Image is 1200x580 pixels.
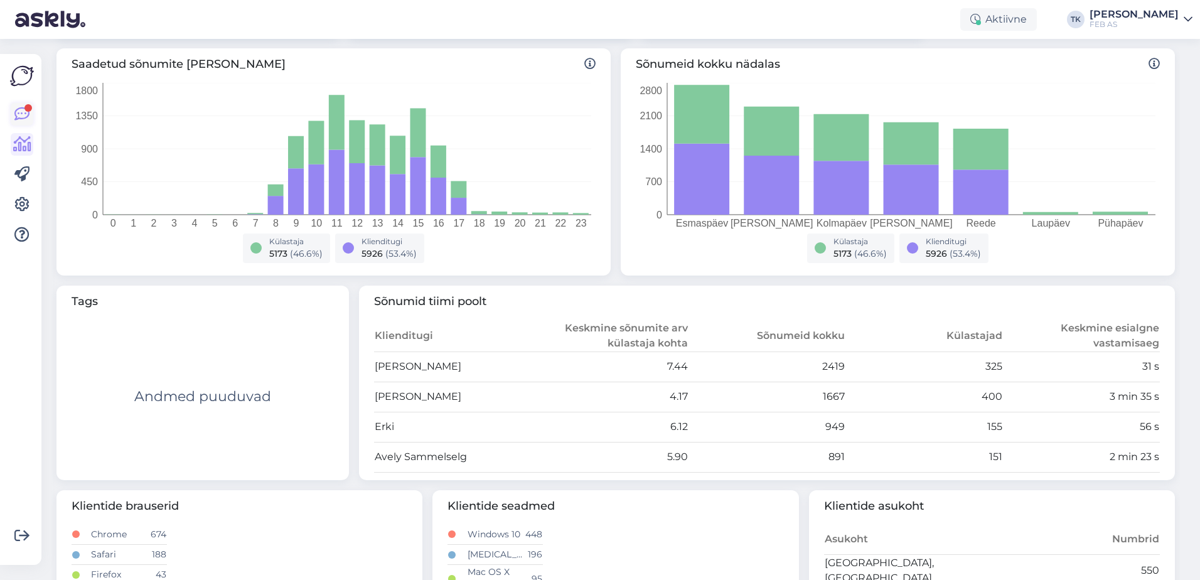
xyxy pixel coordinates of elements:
tspan: Laupäev [1032,218,1070,228]
tspan: 6 [232,218,238,228]
tspan: 14 [392,218,404,228]
tspan: 1350 [75,110,98,121]
tspan: 9 [294,218,299,228]
div: Külastaja [269,236,323,247]
td: 6.12 [531,412,688,442]
div: Aktiivne [960,8,1037,31]
div: Klienditugi [926,236,981,247]
tspan: 18 [474,218,485,228]
td: 674 [148,525,167,545]
td: [MEDICAL_DATA] [467,545,524,565]
span: ( 53.4 %) [385,248,417,259]
th: Klienditugi [374,320,532,352]
tspan: 10 [311,218,322,228]
td: 196 [524,545,543,565]
span: ( 46.6 %) [854,248,887,259]
a: [PERSON_NAME]FEB AS [1090,9,1192,30]
span: Sõnumid tiimi poolt [374,293,1160,310]
span: ( 46.6 %) [290,248,323,259]
span: 5926 [362,248,383,259]
tspan: 15 [413,218,424,228]
td: Erki [374,412,532,442]
th: Keskmine esialgne vastamisaeg [1003,320,1160,352]
tspan: 0 [110,218,116,228]
tspan: 450 [81,176,98,187]
span: Saadetud sõnumite [PERSON_NAME] [72,56,596,73]
tspan: 21 [535,218,546,228]
span: Sõnumeid kokku nädalas [636,56,1160,73]
tspan: 5 [212,218,218,228]
tspan: 19 [494,218,505,228]
tspan: 2 [151,218,157,228]
tspan: Esmaspäev [676,218,729,228]
td: Avely Sammelselg [374,442,532,472]
tspan: 23 [576,218,587,228]
tspan: 22 [555,218,566,228]
tspan: 20 [515,218,526,228]
td: 155 [845,412,1003,442]
td: 5.90 [531,442,688,472]
tspan: 1400 [640,143,662,154]
tspan: [PERSON_NAME] [731,218,813,229]
tspan: 17 [453,218,464,228]
td: 2419 [688,352,846,382]
td: 4.17 [531,382,688,412]
tspan: Reede [967,218,996,228]
span: ( 53.4 %) [950,248,981,259]
th: Sõnumeid kokku [688,320,846,352]
td: [PERSON_NAME] [374,382,532,412]
tspan: 700 [645,176,662,187]
div: Klienditugi [362,236,417,247]
td: 1667 [688,382,846,412]
td: 400 [845,382,1003,412]
span: Tags [72,293,334,310]
tspan: 1800 [75,85,98,95]
div: Külastaja [833,236,887,247]
td: 31 s [1003,352,1160,382]
tspan: 900 [81,143,98,154]
span: Klientide asukoht [824,498,1160,515]
td: 3 min 35 s [1003,382,1160,412]
span: 5926 [926,248,947,259]
tspan: 8 [273,218,279,228]
span: Klientide seadmed [447,498,783,515]
tspan: Pühapäev [1098,218,1143,228]
span: 5173 [833,248,852,259]
div: FEB AS [1090,19,1179,30]
tspan: 7 [253,218,259,228]
tspan: 4 [191,218,197,228]
tspan: 1 [131,218,136,228]
td: 2 min 23 s [1003,442,1160,472]
tspan: 11 [331,218,343,228]
tspan: 2800 [640,85,662,95]
tspan: 16 [433,218,444,228]
th: Keskmine sõnumite arv külastaja kohta [531,320,688,352]
div: TK [1067,11,1085,28]
tspan: [PERSON_NAME] [870,218,953,229]
td: 891 [688,442,846,472]
td: Chrome [90,525,147,545]
td: 325 [845,352,1003,382]
td: 188 [148,545,167,565]
div: [PERSON_NAME] [1090,9,1179,19]
span: Klientide brauserid [72,498,407,515]
td: Windows 10 [467,525,524,545]
th: Külastajad [845,320,1003,352]
td: Safari [90,545,147,565]
div: Andmed puuduvad [134,386,271,407]
tspan: 2100 [640,110,662,121]
th: Asukoht [824,525,992,555]
td: 949 [688,412,846,442]
td: 448 [524,525,543,545]
tspan: 13 [372,218,383,228]
tspan: Kolmapäev [817,218,867,228]
span: 5173 [269,248,287,259]
tspan: 12 [351,218,363,228]
td: [PERSON_NAME] [374,352,532,382]
img: Askly Logo [10,64,34,88]
tspan: 0 [656,209,662,220]
th: Numbrid [992,525,1160,555]
td: 7.44 [531,352,688,382]
tspan: 3 [171,218,177,228]
td: 151 [845,442,1003,472]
